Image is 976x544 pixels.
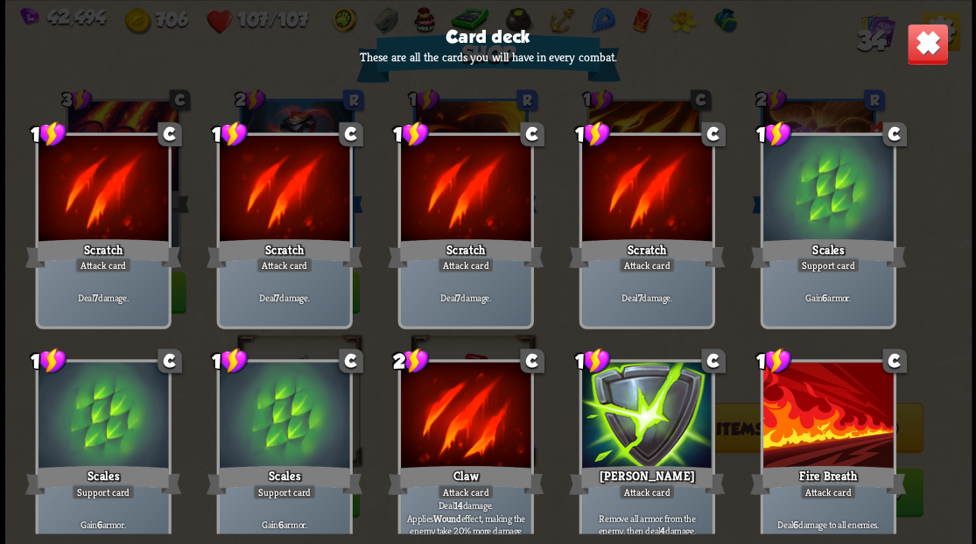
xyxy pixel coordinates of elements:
div: Scratch [388,236,544,271]
b: 7 [637,291,642,304]
div: C [339,122,363,146]
b: 4 [660,524,665,537]
b: 6 [793,518,798,531]
div: 1 [212,347,248,374]
div: Attack card [618,257,675,272]
div: C [520,349,544,373]
div: C [158,122,182,146]
div: 1 [755,120,791,147]
div: Scratch [25,236,181,271]
div: 1 [31,120,67,147]
div: Scales [207,463,362,498]
div: Support card [796,257,859,272]
div: C [882,349,907,373]
div: Attack card [437,484,494,499]
div: C [339,349,363,373]
b: 6 [97,518,102,531]
div: Attack card [618,484,675,499]
div: 1 [31,347,67,374]
p: Gain armor. [41,518,165,531]
div: 1 [212,120,248,147]
div: Attack card [74,257,131,272]
div: Fire Breath [750,463,906,498]
div: Support card [252,484,315,499]
div: 2 [393,347,429,374]
p: Deal damage. [585,291,708,304]
div: C [701,349,726,373]
div: C [520,122,544,146]
div: Attack card [799,484,856,499]
div: Attack card [256,257,312,272]
div: Scales [25,463,181,498]
p: Gain armor. [222,518,346,531]
p: Deal damage. [404,291,527,304]
div: Scales [750,236,906,271]
div: Support card [71,484,134,499]
div: 1 [574,347,610,374]
div: C [882,122,907,146]
div: C [158,349,182,373]
div: C [701,122,726,146]
b: 6 [278,518,284,531]
div: 1 [755,347,791,374]
div: Scratch [207,236,362,271]
p: These are all the cards you will have in every combat. [360,49,616,65]
p: Deal damage. [222,291,346,304]
div: Claw [388,463,544,498]
b: 14 [453,498,461,512]
div: Scratch [569,236,725,271]
b: 6 [822,291,827,304]
div: 1 [574,120,610,147]
img: Close_Button.png [906,23,948,65]
div: [PERSON_NAME] [569,463,725,498]
b: 7 [456,291,460,304]
b: Wound [433,512,460,525]
p: Deal damage. [41,291,165,304]
div: Attack card [437,257,494,272]
p: Deal damage to all enemies. [766,518,889,531]
div: 1 [393,120,429,147]
b: 7 [275,291,279,304]
h3: Card deck [446,26,530,46]
p: Gain armor. [766,291,889,304]
p: Remove all armor from the enemy, then deal damage. [585,512,708,537]
b: 7 [94,291,98,304]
